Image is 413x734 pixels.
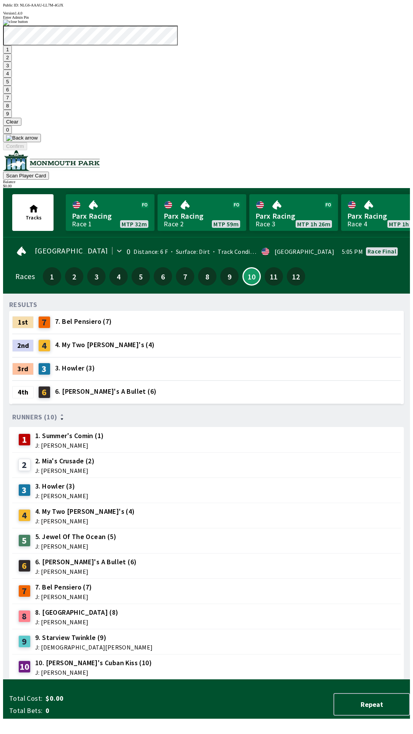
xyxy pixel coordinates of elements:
[9,302,37,308] div: RESULTS
[72,211,148,221] span: Parx Racing
[18,560,31,572] div: 6
[267,274,281,279] span: 11
[12,194,54,231] button: Tracks
[3,70,12,78] button: 4
[20,3,63,7] span: NLG6-AAAU-LL7M-4GJX
[255,221,275,227] div: Race 3
[18,585,31,597] div: 7
[340,700,403,709] span: Repeat
[72,221,92,227] div: Race 1
[265,267,283,286] button: 11
[12,316,34,328] div: 1st
[210,248,277,255] span: Track Condition: Firm
[275,248,334,255] div: [GEOGRAPHIC_DATA]
[3,118,21,126] button: Clear
[35,658,152,668] span: 10. [PERSON_NAME]'s Cuban Kiss (10)
[3,78,12,86] button: 5
[18,661,31,673] div: 10
[55,386,156,396] span: 6. [PERSON_NAME]'s A Bullet (6)
[35,594,92,600] span: J: [PERSON_NAME]
[35,481,88,491] span: 3. Howler (3)
[178,274,192,279] span: 7
[164,221,184,227] div: Race 2
[127,248,130,255] div: 0
[35,607,119,617] span: 8. [GEOGRAPHIC_DATA] (8)
[6,135,38,141] img: Back arrow
[38,339,50,352] div: 4
[89,274,104,279] span: 3
[35,518,135,524] span: J: [PERSON_NAME]
[46,694,166,703] span: $0.00
[3,126,12,134] button: 0
[3,180,410,184] div: Balance
[55,340,155,350] span: 4. My Two [PERSON_NAME]'s (4)
[43,267,61,286] button: 1
[35,568,137,575] span: J: [PERSON_NAME]
[35,619,119,625] span: J: [PERSON_NAME]
[3,150,100,171] img: venue logo
[3,86,12,94] button: 6
[333,693,410,716] button: Repeat
[3,172,49,180] button: Scan Player Card
[35,582,92,592] span: 7. Bel Pensiero (7)
[35,248,108,254] span: [GEOGRAPHIC_DATA]
[164,211,240,221] span: Parx Racing
[9,706,42,715] span: Total Bets:
[35,669,152,676] span: J: [PERSON_NAME]
[198,267,216,286] button: 8
[35,456,94,466] span: 2. Mia's Crusade (2)
[38,363,50,375] div: 3
[158,194,246,231] a: Parx RacingRace 2MTP 59m
[3,11,410,15] div: Version 1.4.0
[35,557,137,567] span: 6. [PERSON_NAME]'s A Bullet (6)
[3,62,12,70] button: 3
[26,214,42,221] span: Tracks
[65,267,83,286] button: 2
[3,19,28,26] img: close button
[289,274,303,279] span: 12
[347,221,367,227] div: Race 4
[3,184,410,188] div: $ 0.00
[3,102,12,110] button: 8
[35,543,116,549] span: J: [PERSON_NAME]
[287,267,305,286] button: 12
[111,274,126,279] span: 4
[38,316,50,328] div: 7
[18,635,31,648] div: 9
[255,211,332,221] span: Parx Racing
[9,694,42,703] span: Total Cost:
[12,386,34,398] div: 4th
[35,633,153,643] span: 9. Starview Twinkle (9)
[46,706,166,715] span: 0
[133,274,148,279] span: 5
[35,493,88,499] span: J: [PERSON_NAME]
[245,274,258,278] span: 10
[176,267,194,286] button: 7
[249,194,338,231] a: Parx RacingRace 3MTP 1h 26m
[35,532,116,542] span: 5. Jewel Of The Ocean (5)
[367,248,396,254] div: Race final
[55,363,95,373] span: 3. Howler (3)
[18,509,31,521] div: 4
[35,644,153,650] span: J: [DEMOGRAPHIC_DATA][PERSON_NAME]
[3,94,12,102] button: 7
[3,15,410,19] div: Enter Admin Pin
[3,3,410,7] div: Public ID:
[18,484,31,496] div: 3
[3,110,12,118] button: 9
[122,221,147,227] span: MTP 32m
[18,459,31,471] div: 2
[133,248,168,255] span: Distance: 6 F
[18,610,31,622] div: 8
[213,221,239,227] span: MTP 59m
[132,267,150,286] button: 5
[3,142,27,150] button: Confirm
[45,274,59,279] span: 1
[66,194,154,231] a: Parx RacingRace 1MTP 32m
[55,317,112,326] span: 7. Bel Pensiero (7)
[154,267,172,286] button: 6
[18,434,31,446] div: 1
[297,221,330,227] span: MTP 1h 26m
[220,267,239,286] button: 9
[12,363,34,375] div: 3rd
